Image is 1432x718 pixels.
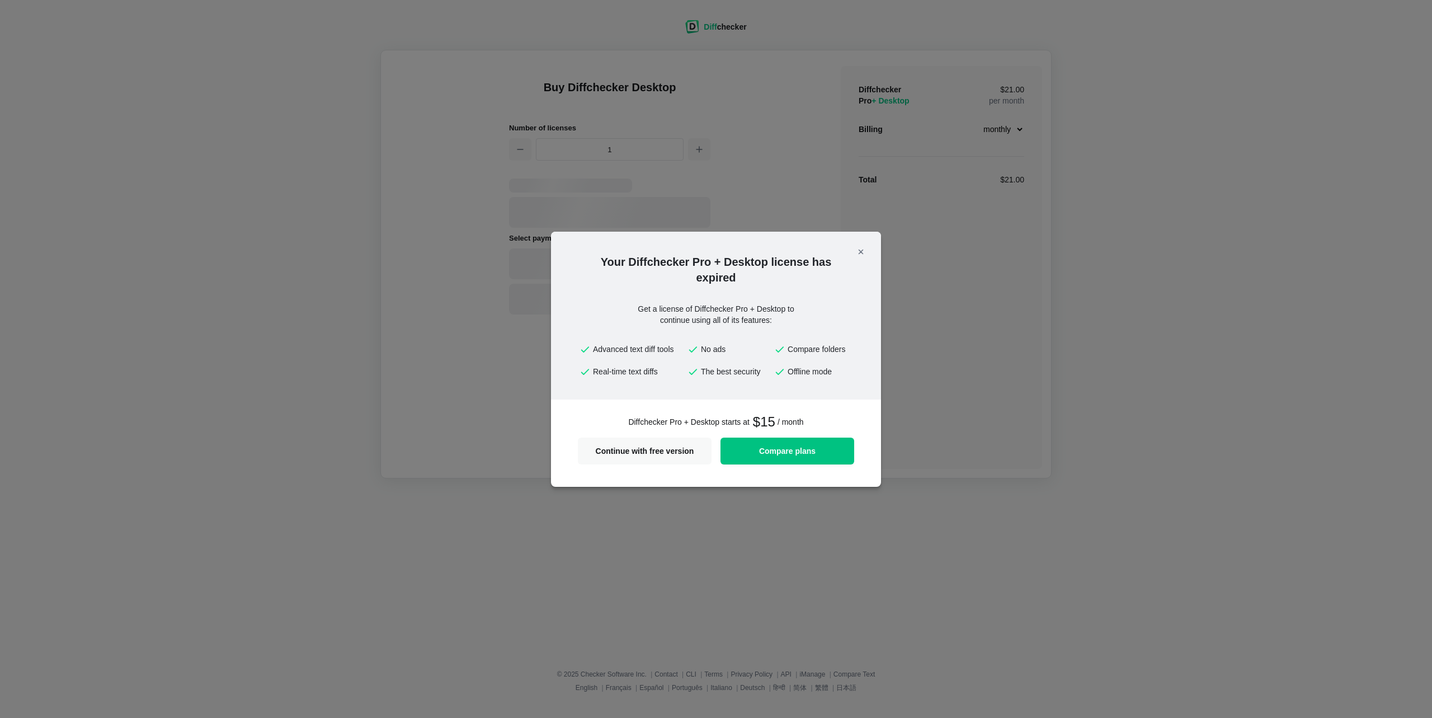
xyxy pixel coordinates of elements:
[551,254,881,285] h2: Your Diffchecker Pro + Desktop license has expired
[788,344,852,355] span: Compare folders
[701,344,767,355] span: No ads
[852,243,870,261] button: Close modal
[752,413,775,431] span: $15
[628,416,749,428] span: Diffchecker Pro + Desktop starts at
[778,416,804,428] span: / month
[720,438,854,464] a: Compare plans
[615,303,817,326] div: Get a license of Diffchecker Pro + Desktop to continue using all of its features:
[701,366,767,377] span: The best security
[593,344,681,355] span: Advanced text diff tools
[788,366,852,377] span: Offline mode
[727,447,847,455] span: Compare plans
[578,438,712,464] button: Continue with free version
[585,447,705,455] span: Continue with free version
[593,366,681,377] span: Real-time text diffs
